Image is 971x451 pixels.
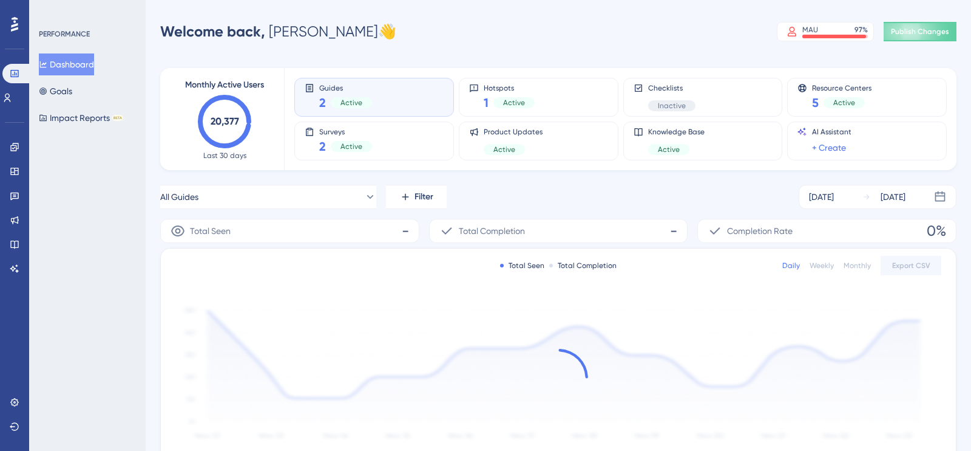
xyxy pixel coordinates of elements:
div: 97 % [854,25,868,35]
span: 2 [319,138,326,155]
span: Inactive [658,101,686,111]
span: Active [493,145,515,154]
span: Product Updates [484,127,543,137]
span: Active [340,98,362,108]
span: Knowledge Base [648,127,705,137]
span: Guides [319,83,372,92]
div: [PERSON_NAME] 👋 [160,22,396,41]
button: Dashboard [39,53,94,75]
span: 2 [319,94,326,111]
span: Resource Centers [812,83,871,92]
span: - [402,221,409,241]
div: BETA [112,115,123,121]
span: All Guides [160,190,198,204]
button: Impact ReportsBETA [39,107,123,129]
span: Active [340,142,362,151]
button: All Guides [160,185,376,209]
button: Export CSV [881,256,941,275]
span: Checklists [648,83,695,93]
div: Monthly [844,261,871,270]
div: [DATE] [809,190,834,204]
div: Total Seen [500,261,544,270]
span: Monthly Active Users [185,78,264,92]
div: Total Completion [549,261,617,270]
span: 1 [484,94,489,111]
span: Last 30 days [203,151,246,160]
button: Filter [386,185,447,209]
div: Daily [782,261,800,270]
span: Active [833,98,855,108]
span: Export CSV [892,261,930,270]
div: Weekly [810,261,834,270]
span: Total Completion [459,224,525,238]
button: Publish Changes [884,22,956,41]
span: Welcome back, [160,22,265,40]
span: Active [658,145,680,154]
span: Filter [414,190,433,204]
span: Hotspots [484,83,535,92]
span: 5 [812,94,819,111]
span: AI Assistant [812,127,851,137]
span: Surveys [319,127,372,136]
button: Goals [39,80,72,102]
span: Total Seen [190,224,231,238]
span: Active [503,98,525,108]
text: 20,377 [211,115,239,127]
div: PERFORMANCE [39,29,90,39]
span: - [670,221,677,241]
span: Publish Changes [891,27,949,36]
span: 0% [927,221,946,241]
a: + Create [812,140,846,155]
div: MAU [802,25,818,35]
span: Completion Rate [727,224,793,238]
div: [DATE] [881,190,905,204]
